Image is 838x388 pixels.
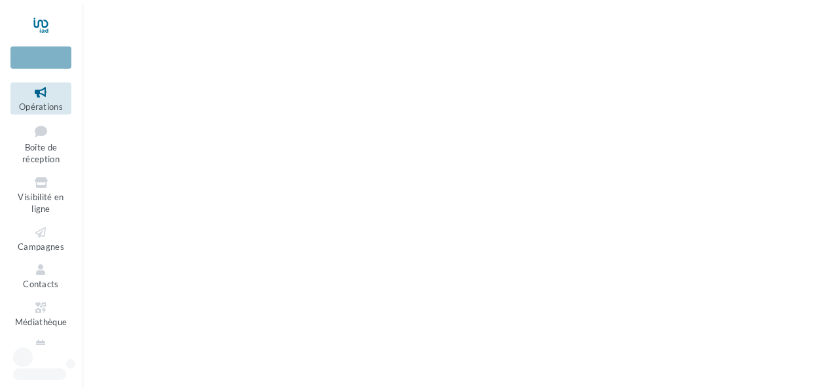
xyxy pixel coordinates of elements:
a: Calendrier [10,335,71,367]
a: Campagnes [10,222,71,255]
a: Opérations [10,82,71,115]
a: Contacts [10,260,71,292]
span: Médiathèque [15,317,67,327]
span: Contacts [23,279,59,289]
a: Médiathèque [10,298,71,330]
span: Visibilité en ligne [18,192,64,215]
div: Nouvelle campagne [10,46,71,69]
span: Boîte de réception [22,142,60,165]
span: Campagnes [18,241,64,252]
a: Visibilité en ligne [10,173,71,217]
a: Boîte de réception [10,120,71,168]
span: Opérations [19,101,63,112]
